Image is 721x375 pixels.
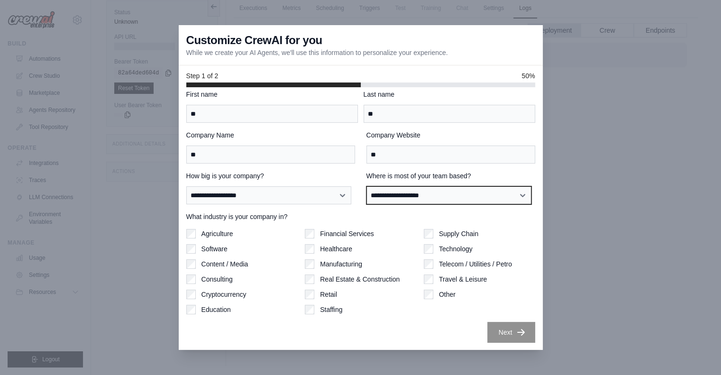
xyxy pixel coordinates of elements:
label: Education [201,305,231,314]
label: Financial Services [320,229,374,238]
label: What industry is your company in? [186,212,535,221]
label: Staffing [320,305,342,314]
label: Retail [320,290,337,299]
label: Cryptocurrency [201,290,246,299]
label: Where is most of your team based? [366,171,535,181]
label: Healthcare [320,244,352,254]
label: How big is your company? [186,171,355,181]
p: While we create your AI Agents, we'll use this information to personalize your experience. [186,48,448,57]
label: Software [201,244,228,254]
label: Company Website [366,130,535,140]
label: Content / Media [201,259,248,269]
label: Supply Chain [439,229,478,238]
label: Real Estate & Construction [320,274,400,284]
label: Travel & Leisure [439,274,487,284]
label: Telecom / Utilities / Petro [439,259,512,269]
span: 50% [521,71,535,81]
label: Consulting [201,274,233,284]
label: Other [439,290,456,299]
iframe: Chat Widget [674,329,721,375]
label: Manufacturing [320,259,362,269]
h3: Customize CrewAI for you [186,33,322,48]
label: Agriculture [201,229,233,238]
label: Company Name [186,130,355,140]
label: Technology [439,244,473,254]
button: Next [487,322,535,343]
span: Step 1 of 2 [186,71,219,81]
label: Last name [364,90,535,99]
label: First name [186,90,358,99]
